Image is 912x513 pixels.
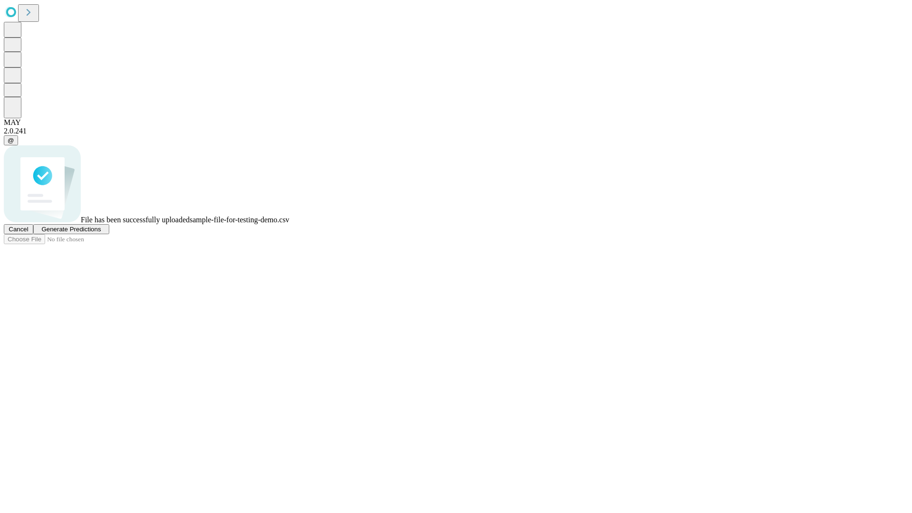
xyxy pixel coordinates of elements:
span: Cancel [9,226,28,233]
button: Generate Predictions [33,224,109,234]
button: Cancel [4,224,33,234]
span: @ [8,137,14,144]
div: 2.0.241 [4,127,908,135]
div: MAY [4,118,908,127]
span: Generate Predictions [41,226,101,233]
button: @ [4,135,18,145]
span: sample-file-for-testing-demo.csv [190,216,289,224]
span: File has been successfully uploaded [81,216,190,224]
